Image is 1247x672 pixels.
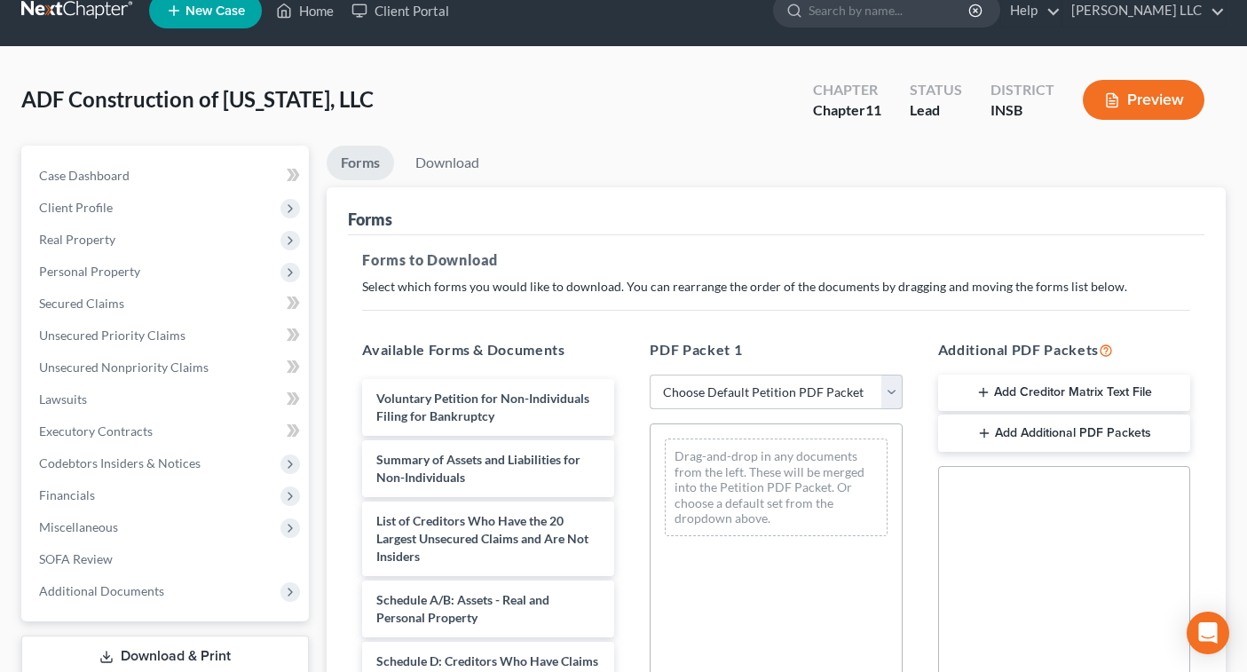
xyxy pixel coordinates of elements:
[39,455,201,470] span: Codebtors Insiders & Notices
[39,423,153,439] span: Executory Contracts
[39,360,209,375] span: Unsecured Nonpriority Claims
[650,339,902,360] h5: PDF Packet 1
[327,146,394,180] a: Forms
[39,328,185,343] span: Unsecured Priority Claims
[376,592,549,625] span: Schedule A/B: Assets - Real and Personal Property
[25,383,309,415] a: Lawsuits
[39,391,87,407] span: Lawsuits
[39,296,124,311] span: Secured Claims
[362,249,1190,271] h5: Forms to Download
[348,209,392,230] div: Forms
[39,200,113,215] span: Client Profile
[362,339,614,360] h5: Available Forms & Documents
[25,320,309,352] a: Unsecured Priority Claims
[25,543,309,575] a: SOFA Review
[938,415,1190,452] button: Add Additional PDF Packets
[25,160,309,192] a: Case Dashboard
[25,288,309,320] a: Secured Claims
[990,80,1054,100] div: District
[185,4,245,18] span: New Case
[376,513,588,564] span: List of Creditors Who Have the 20 Largest Unsecured Claims and Are Not Insiders
[401,146,493,180] a: Download
[39,487,95,502] span: Financials
[39,551,113,566] span: SOFA Review
[938,339,1190,360] h5: Additional PDF Packets
[665,439,887,536] div: Drag-and-drop in any documents from the left. These will be merged into the Petition PDF Packet. ...
[865,101,881,118] span: 11
[376,391,589,423] span: Voluntary Petition for Non-Individuals Filing for Bankruptcy
[1083,80,1204,120] button: Preview
[39,519,118,534] span: Miscellaneous
[938,375,1190,412] button: Add Creditor Matrix Text File
[813,100,881,121] div: Chapter
[376,452,580,485] span: Summary of Assets and Liabilities for Non-Individuals
[39,583,164,598] span: Additional Documents
[362,278,1190,296] p: Select which forms you would like to download. You can rearrange the order of the documents by dr...
[21,86,374,112] span: ADF Construction of [US_STATE], LLC
[813,80,881,100] div: Chapter
[25,352,309,383] a: Unsecured Nonpriority Claims
[25,415,309,447] a: Executory Contracts
[39,264,140,279] span: Personal Property
[910,80,962,100] div: Status
[990,100,1054,121] div: INSB
[39,232,115,247] span: Real Property
[910,100,962,121] div: Lead
[1187,612,1229,654] div: Open Intercom Messenger
[39,168,130,183] span: Case Dashboard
